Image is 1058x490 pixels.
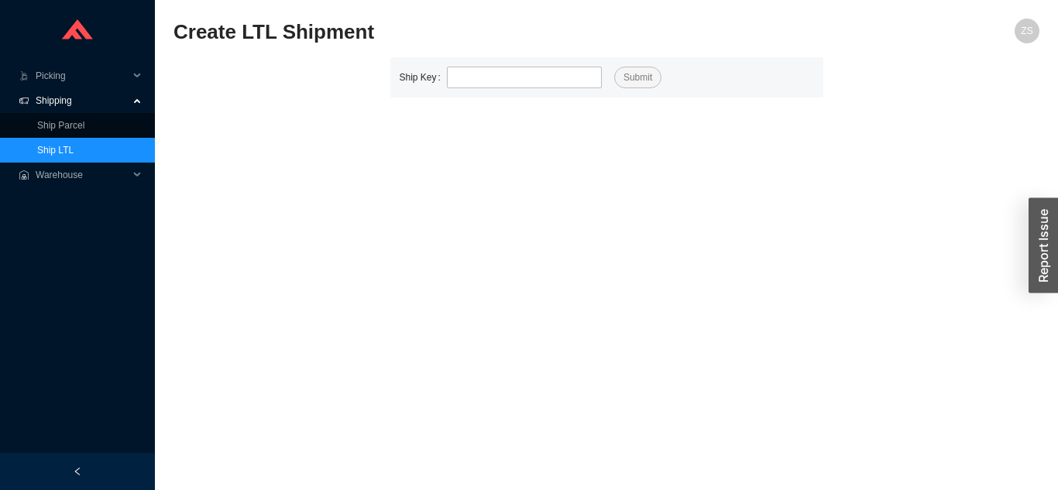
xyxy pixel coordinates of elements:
a: Ship LTL [37,145,74,156]
span: Shipping [36,88,129,113]
span: Warehouse [36,163,129,187]
a: Ship Parcel [37,120,84,131]
span: Picking [36,63,129,88]
h2: Create LTL Shipment [173,19,823,46]
button: Submit [614,67,661,88]
label: Ship Key [400,67,447,88]
span: left [73,467,82,476]
span: ZS [1021,19,1032,43]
